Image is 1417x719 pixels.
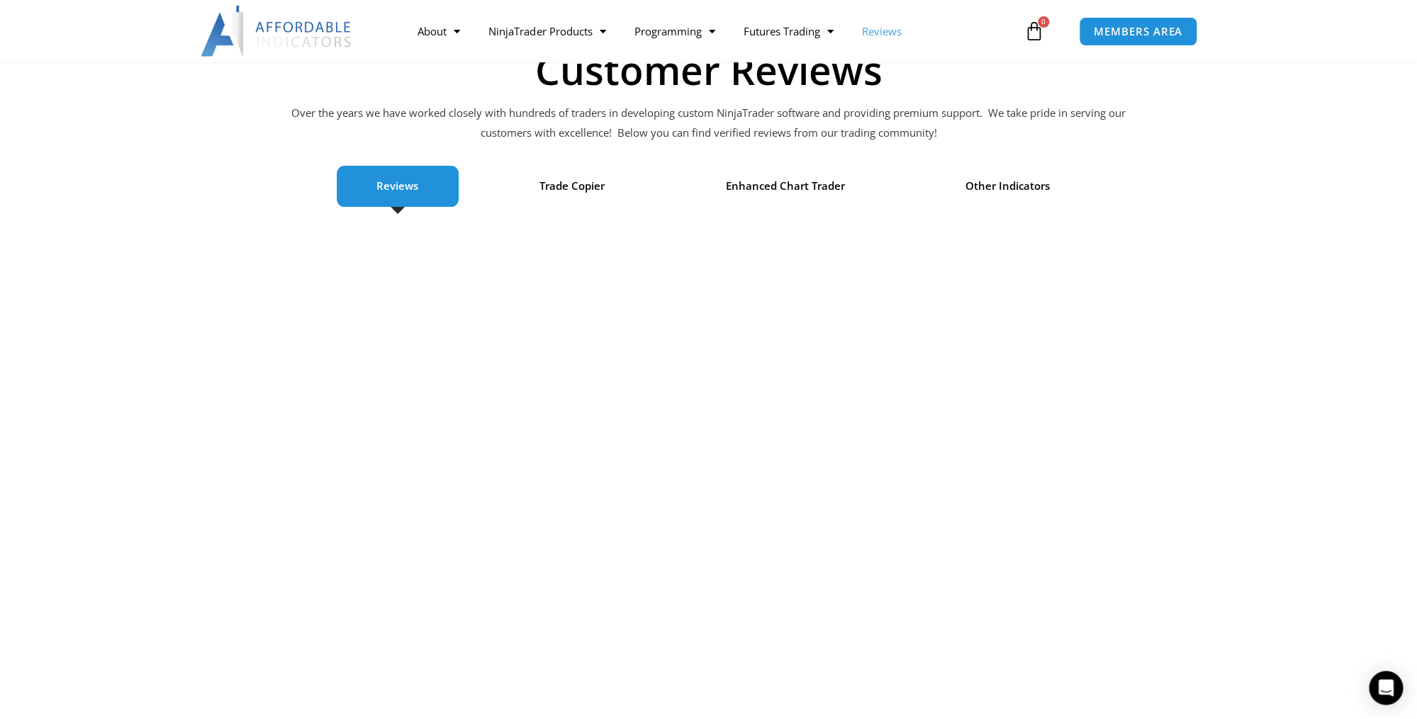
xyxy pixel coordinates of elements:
[1003,11,1065,52] a: 0
[539,176,605,196] span: Trade Copier
[220,50,1198,89] h1: Customer Reviews
[965,176,1050,196] span: Other Indicators
[474,15,620,47] a: NinjaTrader Products
[403,15,474,47] a: About
[1079,17,1197,46] a: MEMBERS AREA
[201,6,353,57] img: LogoAI | Affordable Indicators – NinjaTrader
[1369,671,1403,705] div: Open Intercom Messenger
[1094,26,1182,37] span: MEMBERS AREA
[1038,16,1049,28] span: 0
[403,15,1020,47] nav: Menu
[725,176,844,196] span: Enhanced Chart Trader
[729,15,847,47] a: Futures Trading
[376,176,418,196] span: Reviews
[847,15,915,47] a: Reviews
[620,15,729,47] a: Programming
[291,103,1127,143] p: Over the years we have worked closely with hundreds of traders in developing custom NinjaTrader s...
